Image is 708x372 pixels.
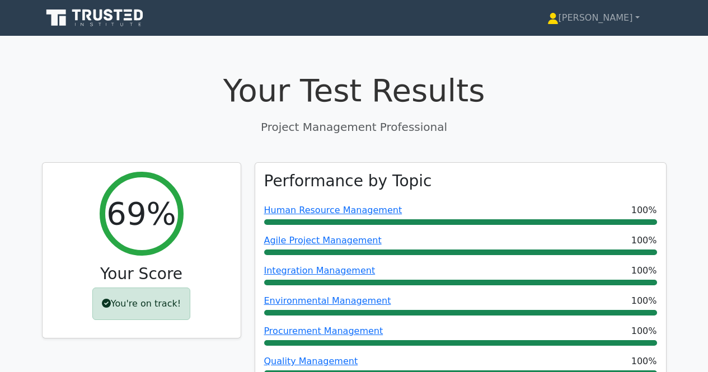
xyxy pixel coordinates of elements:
a: [PERSON_NAME] [521,7,667,29]
a: Agile Project Management [264,235,382,246]
span: 100% [631,355,657,368]
p: Project Management Professional [42,119,667,135]
span: 100% [631,324,657,338]
a: Quality Management [264,356,358,366]
div: You're on track! [92,288,190,320]
span: 100% [631,264,657,277]
span: 100% [631,204,657,217]
h3: Your Score [51,265,232,284]
span: 100% [631,294,657,308]
a: Human Resource Management [264,205,402,215]
a: Procurement Management [264,326,383,336]
a: Integration Management [264,265,376,276]
h1: Your Test Results [42,72,667,109]
a: Environmental Management [264,295,391,306]
h3: Performance by Topic [264,172,432,191]
span: 100% [631,234,657,247]
h2: 69% [106,195,176,232]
